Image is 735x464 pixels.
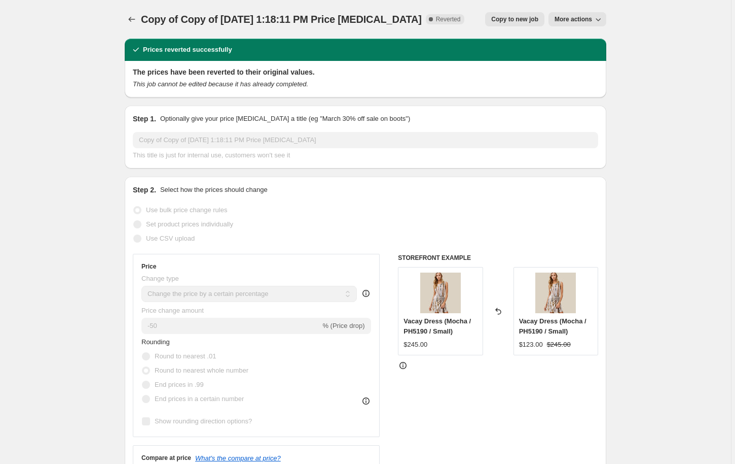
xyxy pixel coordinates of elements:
span: Change type [141,275,179,282]
div: help [361,288,371,299]
span: More actions [555,15,592,23]
h3: Compare at price [141,454,191,462]
img: 60_33724550-ccac-4899-983c-8fc641adf398_80x.jpg [420,273,461,313]
span: Reverted [436,15,461,23]
i: This job cannot be edited because it has already completed. [133,80,308,88]
h2: The prices have been reverted to their original values. [133,67,598,77]
button: What's the compare at price? [195,454,281,462]
h2: Prices reverted successfully [143,45,232,55]
div: $123.00 [519,340,543,350]
span: Copy of Copy of [DATE] 1:18:11 PM Price [MEDICAL_DATA] [141,14,422,25]
span: Vacay Dress (Mocha / PH5190 / Small) [403,317,471,335]
span: Set product prices individually [146,220,233,228]
span: Round to nearest .01 [155,352,216,360]
span: Round to nearest whole number [155,367,248,374]
span: End prices in .99 [155,381,204,388]
span: % (Price drop) [322,322,364,329]
img: 60_33724550-ccac-4899-983c-8fc641adf398_80x.jpg [535,273,576,313]
span: Vacay Dress (Mocha / PH5190 / Small) [519,317,586,335]
span: Copy to new job [491,15,538,23]
p: Optionally give your price [MEDICAL_DATA] a title (eg "March 30% off sale on boots") [160,114,410,124]
strike: $245.00 [547,340,571,350]
span: Use CSV upload [146,235,195,242]
span: Rounding [141,338,170,346]
span: Show rounding direction options? [155,417,252,425]
span: Use bulk price change rules [146,206,227,214]
input: 30% off holiday sale [133,132,598,148]
div: $245.00 [403,340,427,350]
button: Price change jobs [125,12,139,26]
span: Price change amount [141,307,204,314]
h2: Step 2. [133,185,156,195]
h6: STOREFRONT EXAMPLE [398,254,598,262]
span: End prices in a certain number [155,395,244,403]
button: More actions [548,12,606,26]
h2: Step 1. [133,114,156,124]
button: Copy to new job [485,12,544,26]
h3: Price [141,262,156,271]
input: -15 [141,318,320,334]
span: This title is just for internal use, customers won't see it [133,151,290,159]
p: Select how the prices should change [160,185,268,195]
